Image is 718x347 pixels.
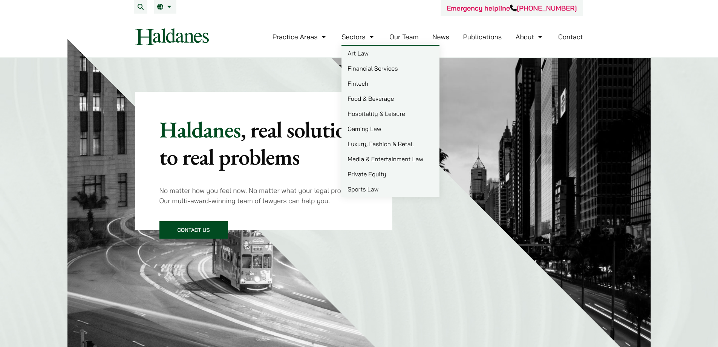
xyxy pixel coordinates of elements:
[159,185,369,206] p: No matter how you feel now. No matter what your legal problem is. Our multi-award-winning team of...
[135,28,209,45] img: Logo of Haldanes
[341,61,439,76] a: Financial Services
[389,32,418,41] a: Our Team
[273,32,328,41] a: Practice Areas
[558,32,583,41] a: Contact
[432,32,449,41] a: News
[341,121,439,136] a: Gaming Law
[341,106,439,121] a: Hospitality & Leisure
[341,151,439,167] a: Media & Entertainment Law
[157,4,173,10] a: EN
[463,32,502,41] a: Publications
[341,46,439,61] a: Art Law
[341,76,439,91] a: Fintech
[341,91,439,106] a: Food & Beverage
[341,182,439,197] a: Sports Law
[447,4,577,12] a: Emergency helpline[PHONE_NUMBER]
[159,115,366,171] mark: , real solutions to real problems
[159,221,228,239] a: Contact Us
[341,167,439,182] a: Private Equity
[516,32,544,41] a: About
[159,116,369,170] p: Haldanes
[341,136,439,151] a: Luxury, Fashion & Retail
[341,32,375,41] a: Sectors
